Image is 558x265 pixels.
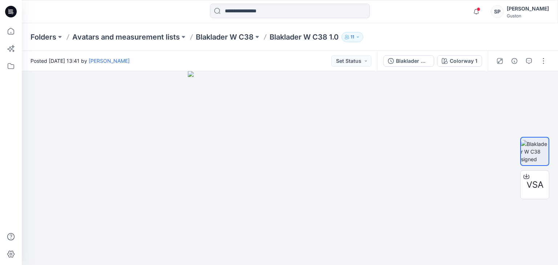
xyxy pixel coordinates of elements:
[270,32,339,42] p: Blaklader W C38 1.0
[521,140,549,163] img: Blaklader W C38 signed
[507,13,549,19] div: Guston
[526,178,543,191] span: VSA
[509,55,520,67] button: Details
[196,32,254,42] a: Blaklader W C38
[437,55,482,67] button: Colorway 1
[396,57,429,65] div: Blaklader W C38 1.0
[450,57,477,65] div: Colorway 1
[31,32,56,42] a: Folders
[507,4,549,13] div: [PERSON_NAME]
[89,58,130,64] a: [PERSON_NAME]
[188,71,392,265] img: eyJhbGciOiJIUzI1NiIsImtpZCI6IjAiLCJzbHQiOiJzZXMiLCJ0eXAiOiJKV1QifQ.eyJkYXRhIjp7InR5cGUiOiJzdG9yYW...
[72,32,180,42] a: Avatars and measurement lists
[491,5,504,18] div: SP
[341,32,363,42] button: 11
[31,57,130,65] span: Posted [DATE] 13:41 by
[351,33,354,41] p: 11
[383,55,434,67] button: Blaklader W C38 1.0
